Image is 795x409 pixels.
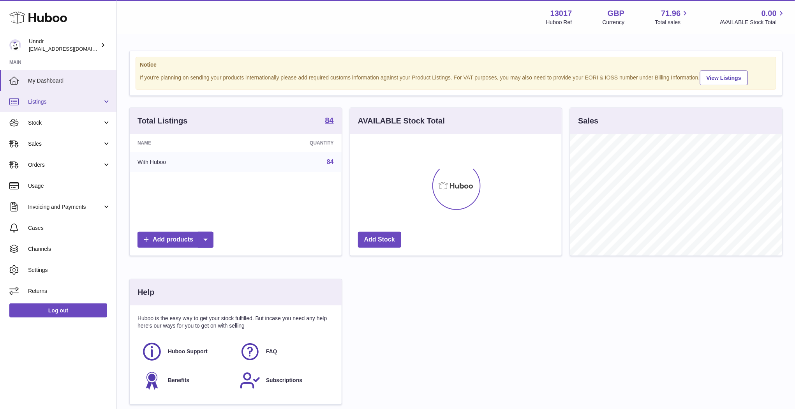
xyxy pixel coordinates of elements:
[28,224,111,232] span: Cases
[358,116,445,126] h3: AVAILABLE Stock Total
[325,116,333,126] a: 84
[168,377,189,384] span: Benefits
[130,134,241,152] th: Name
[28,203,102,211] span: Invoicing and Payments
[546,19,572,26] div: Huboo Ref
[327,159,334,165] a: 84
[603,19,625,26] div: Currency
[608,8,624,19] strong: GBP
[762,8,777,19] span: 0.00
[266,377,302,384] span: Subscriptions
[141,341,232,362] a: Huboo Support
[28,77,111,85] span: My Dashboard
[137,116,188,126] h3: Total Listings
[28,245,111,253] span: Channels
[578,116,598,126] h3: Sales
[241,134,342,152] th: Quantity
[28,98,102,106] span: Listings
[28,119,102,127] span: Stock
[266,348,277,355] span: FAQ
[137,287,154,298] h3: Help
[140,69,772,85] div: If you're planning on sending your products internationally please add required customs informati...
[661,8,680,19] span: 71.96
[720,8,786,26] a: 0.00 AVAILABLE Stock Total
[28,182,111,190] span: Usage
[700,71,748,85] a: View Listings
[28,140,102,148] span: Sales
[550,8,572,19] strong: 13017
[29,46,115,52] span: [EMAIL_ADDRESS][DOMAIN_NAME]
[240,370,330,391] a: Subscriptions
[137,232,213,248] a: Add products
[9,303,107,317] a: Log out
[720,19,786,26] span: AVAILABLE Stock Total
[655,19,689,26] span: Total sales
[28,266,111,274] span: Settings
[141,370,232,391] a: Benefits
[28,287,111,295] span: Returns
[655,8,689,26] a: 71.96 Total sales
[168,348,208,355] span: Huboo Support
[9,39,21,51] img: sofiapanwar@gmail.com
[140,61,772,69] strong: Notice
[29,38,99,53] div: Unndr
[130,152,241,172] td: With Huboo
[28,161,102,169] span: Orders
[358,232,401,248] a: Add Stock
[137,315,334,330] p: Huboo is the easy way to get your stock fulfilled. But incase you need any help here's our ways f...
[325,116,333,124] strong: 84
[240,341,330,362] a: FAQ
